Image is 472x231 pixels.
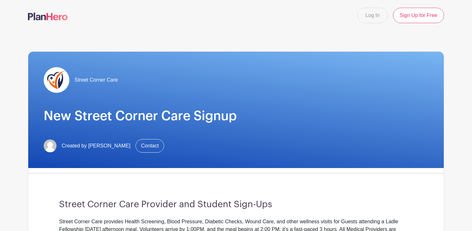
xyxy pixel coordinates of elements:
[44,108,428,124] h1: New Street Corner Care Signup
[135,139,164,153] a: Contact
[62,142,130,150] span: Created by [PERSON_NAME]
[393,8,444,23] a: Sign Up for Free
[74,76,118,84] span: Street Corner Care
[44,67,69,93] img: SCC%20PlanHero.png
[357,8,388,23] a: Log In
[28,13,68,20] img: logo-507f7623f17ff9eddc593b1ce0a138ce2505c220e1c5a4e2b4648c50719b7d32.svg
[44,139,57,152] img: default-ce2991bfa6775e67f084385cd625a349d9dcbb7a52a09fb2fda1e96e2d18dcdb.png
[59,199,413,210] h3: Street Corner Care Provider and Student Sign-Ups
